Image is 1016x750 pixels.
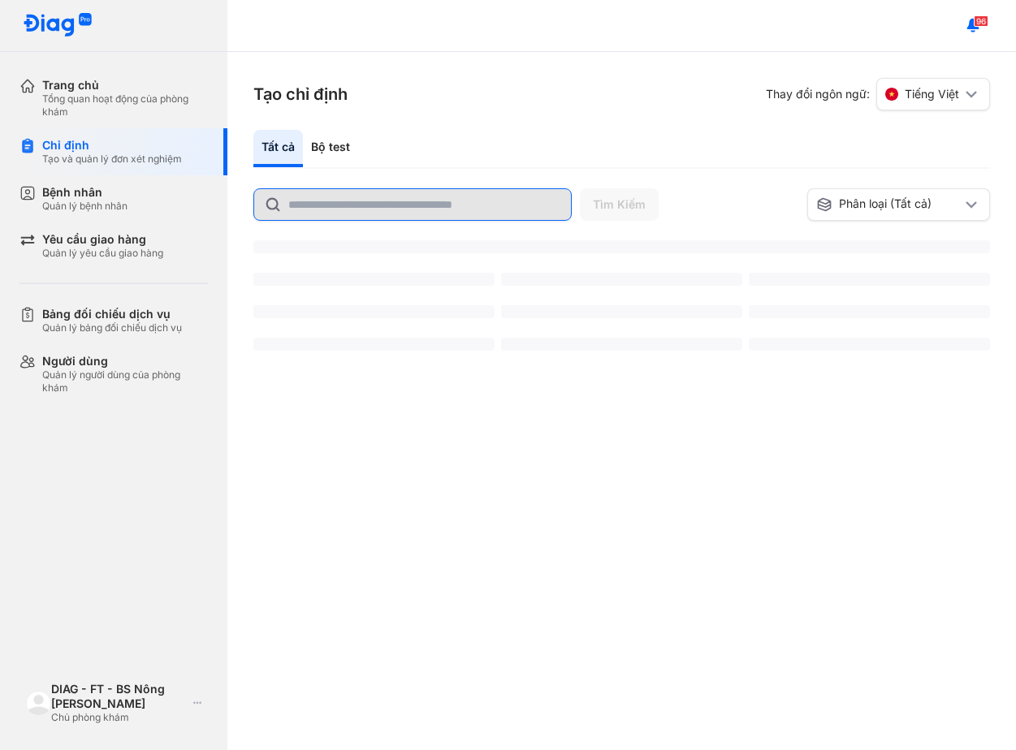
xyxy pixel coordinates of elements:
[749,338,990,351] span: ‌
[253,338,495,351] span: ‌
[253,130,303,167] div: Tất cả
[42,354,208,369] div: Người dùng
[42,321,182,334] div: Quản lý bảng đối chiếu dịch vụ
[42,232,163,247] div: Yêu cầu giao hàng
[974,15,988,27] span: 96
[42,185,128,200] div: Bệnh nhân
[749,305,990,318] span: ‌
[42,247,163,260] div: Quản lý yêu cầu giao hàng
[23,13,93,38] img: logo
[42,369,208,394] div: Quản lý người dùng của phòng khám
[42,307,182,321] div: Bảng đối chiếu dịch vụ
[42,78,208,93] div: Trang chủ
[253,305,495,318] span: ‌
[253,240,990,253] span: ‌
[580,188,659,221] button: Tìm Kiếm
[303,130,358,167] div: Bộ test
[253,83,348,106] h3: Tạo chỉ định
[42,93,208,119] div: Tổng quan hoạt động của phòng khám
[749,273,990,286] span: ‌
[42,138,182,153] div: Chỉ định
[253,273,495,286] span: ‌
[26,691,51,716] img: logo
[51,682,187,711] div: DIAG - FT - BS Nông [PERSON_NAME]
[766,78,990,110] div: Thay đổi ngôn ngữ:
[51,711,187,724] div: Chủ phòng khám
[42,200,128,213] div: Quản lý bệnh nhân
[501,338,742,351] span: ‌
[42,153,182,166] div: Tạo và quản lý đơn xét nghiệm
[501,273,742,286] span: ‌
[501,305,742,318] span: ‌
